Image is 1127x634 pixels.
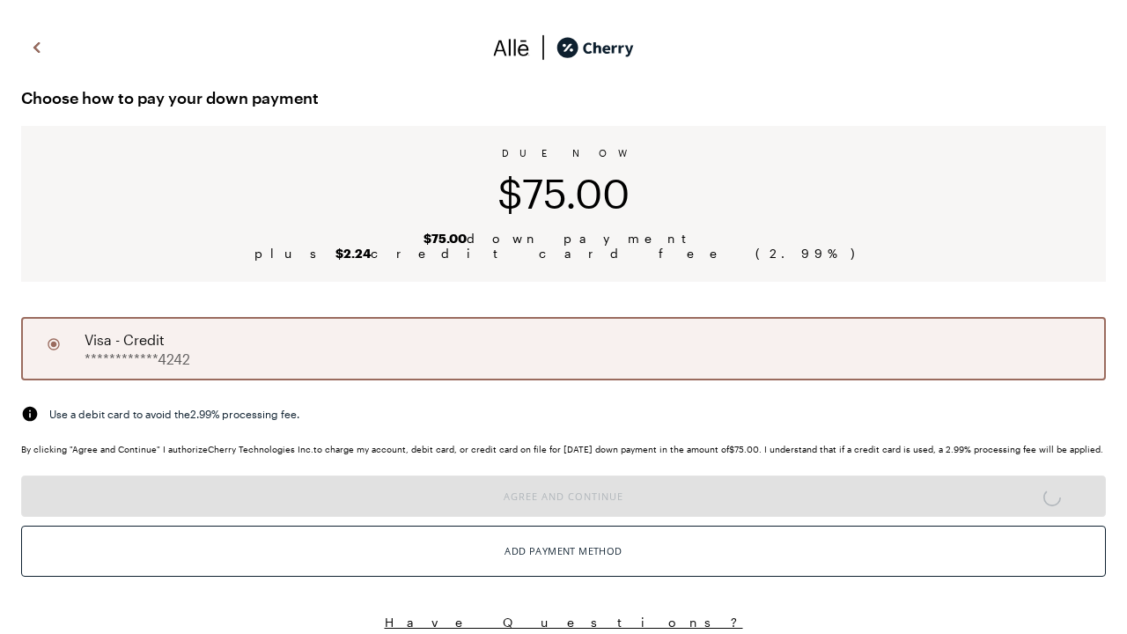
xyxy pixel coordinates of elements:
[21,84,1106,112] span: Choose how to pay your down payment
[21,405,39,423] img: svg%3e
[424,231,467,246] b: $75.00
[530,34,556,61] img: svg%3e
[335,246,371,261] b: $2.24
[26,34,48,61] img: svg%3e
[49,406,299,422] span: Use a debit card to avoid the 2.99 % processing fee.
[21,475,1106,517] button: Agree and Continue
[21,444,1106,454] div: By clicking "Agree and Continue" I authorize Cherry Technologies Inc. to charge my account, debit...
[556,34,634,61] img: cherry_black_logo-DrOE_MJI.svg
[502,147,626,158] span: DUE NOW
[21,526,1106,577] button: Add Payment Method
[497,169,630,217] span: $75.00
[493,34,530,61] img: svg%3e
[424,231,704,246] span: down payment
[85,329,165,350] span: visa - credit
[21,614,1106,630] button: Have Questions?
[254,246,873,261] span: plus credit card fee ( 2.99 %)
